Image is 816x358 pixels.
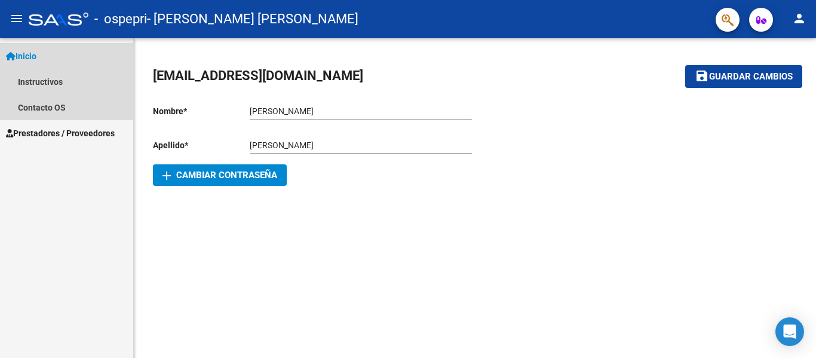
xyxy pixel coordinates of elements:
span: Cambiar Contraseña [162,170,277,180]
mat-icon: menu [10,11,24,26]
div: Open Intercom Messenger [775,317,804,346]
mat-icon: person [792,11,806,26]
span: - ospepri [94,6,147,32]
button: Guardar cambios [685,65,802,87]
span: Inicio [6,50,36,63]
mat-icon: save [695,69,709,83]
span: - [PERSON_NAME] [PERSON_NAME] [147,6,358,32]
p: Nombre [153,105,250,118]
span: [EMAIL_ADDRESS][DOMAIN_NAME] [153,68,363,83]
button: Cambiar Contraseña [153,164,287,186]
span: Prestadores / Proveedores [6,127,115,140]
p: Apellido [153,139,250,152]
mat-icon: add [159,169,174,183]
span: Guardar cambios [709,72,793,82]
